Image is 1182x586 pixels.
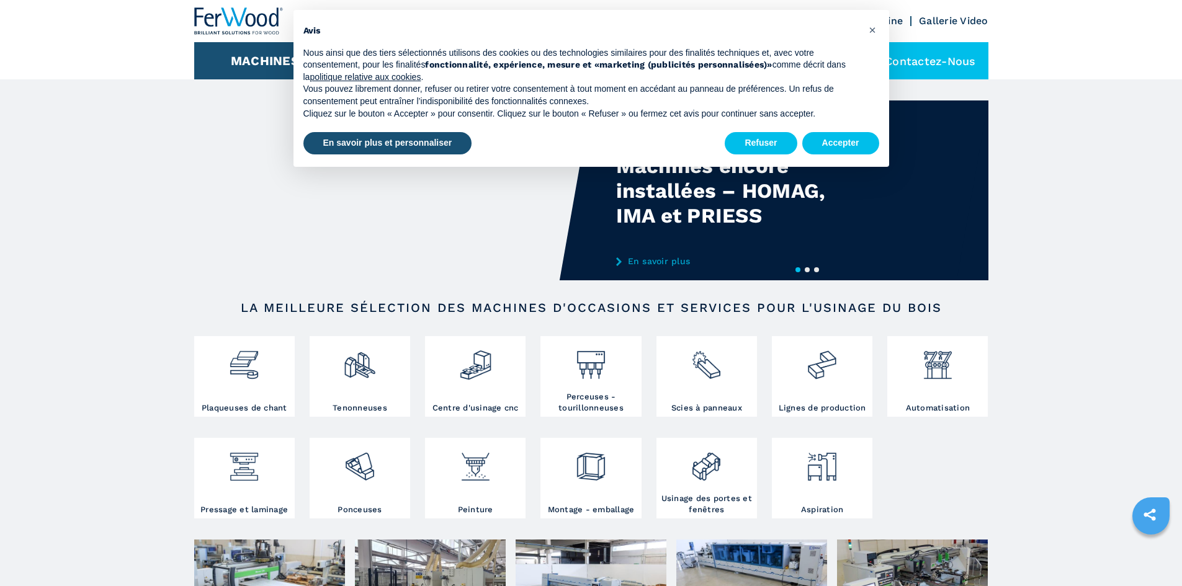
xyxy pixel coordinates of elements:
[725,132,797,154] button: Refuser
[805,267,810,272] button: 2
[343,339,376,381] img: squadratrici_2.png
[656,438,757,518] a: Usinage des portes et fenêtres
[540,438,641,518] a: Montage - emballage
[671,402,742,414] h3: Scies à panneaux
[234,300,949,315] h2: LA MEILLEURE SÉLECTION DES MACHINES D'OCCASIONS ET SERVICES POUR L'USINAGE DU BOIS
[194,7,284,35] img: Ferwood
[310,72,421,82] a: politique relative aux cookies
[795,267,800,272] button: 1
[801,504,844,515] h3: Aspiration
[231,53,299,68] button: Machines
[548,504,635,515] h3: Montage - emballage
[310,438,410,518] a: Ponceuses
[425,336,526,417] a: Centre d'usinage cnc
[616,256,859,266] a: En savoir plus
[906,402,970,414] h3: Automatisation
[458,504,493,515] h3: Peinture
[432,402,519,414] h3: Centre d'usinage cnc
[303,83,859,107] p: Vous pouvez librement donner, refuser ou retirer votre consentement à tout moment en accédant au ...
[690,339,723,381] img: sezionatrici_2.png
[303,25,859,37] h2: Avis
[200,504,288,515] h3: Pressage et laminage
[333,402,387,414] h3: Tenonneuses
[575,441,607,483] img: montaggio_imballaggio_2.png
[303,47,859,84] p: Nous ainsi que des tiers sélectionnés utilisons des cookies ou des technologies similaires pour d...
[202,402,287,414] h3: Plaqueuses de chant
[575,339,607,381] img: foratrici_inseritrici_2.png
[194,336,295,417] a: Plaqueuses de chant
[805,441,838,483] img: aspirazione_1.png
[660,493,754,515] h3: Usinage des portes et fenêtres
[540,336,641,417] a: Perceuses - tourillonneuses
[1134,499,1165,530] a: sharethis
[887,336,988,417] a: Automatisation
[869,22,876,37] span: ×
[690,441,723,483] img: lavorazione_porte_finestre_2.png
[814,267,819,272] button: 3
[854,42,988,79] div: Contactez-nous
[343,441,376,483] img: levigatrici_2.png
[425,60,772,69] strong: fonctionnalité, expérience, mesure et «marketing (publicités personnalisées)»
[303,132,472,154] button: En savoir plus et personnaliser
[303,108,859,120] p: Cliquez sur le bouton « Accepter » pour consentir. Cliquez sur le bouton « Refuser » ou fermez ce...
[802,132,879,154] button: Accepter
[772,336,872,417] a: Lignes de production
[228,339,261,381] img: bordatrici_1.png
[805,339,838,381] img: linee_di_produzione_2.png
[544,391,638,414] h3: Perceuses - tourillonneuses
[459,339,492,381] img: centro_di_lavoro_cnc_2.png
[863,20,883,40] button: Fermer cet avis
[921,339,954,381] img: automazione.png
[338,504,382,515] h3: Ponceuses
[779,402,866,414] h3: Lignes de production
[194,100,591,280] video: Your browser does not support the video tag.
[919,15,988,27] a: Gallerie Video
[194,438,295,518] a: Pressage et laminage
[656,336,757,417] a: Scies à panneaux
[310,336,410,417] a: Tenonneuses
[425,438,526,518] a: Peinture
[228,441,261,483] img: pressa-strettoia.png
[772,438,872,518] a: Aspiration
[459,441,492,483] img: verniciatura_1.png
